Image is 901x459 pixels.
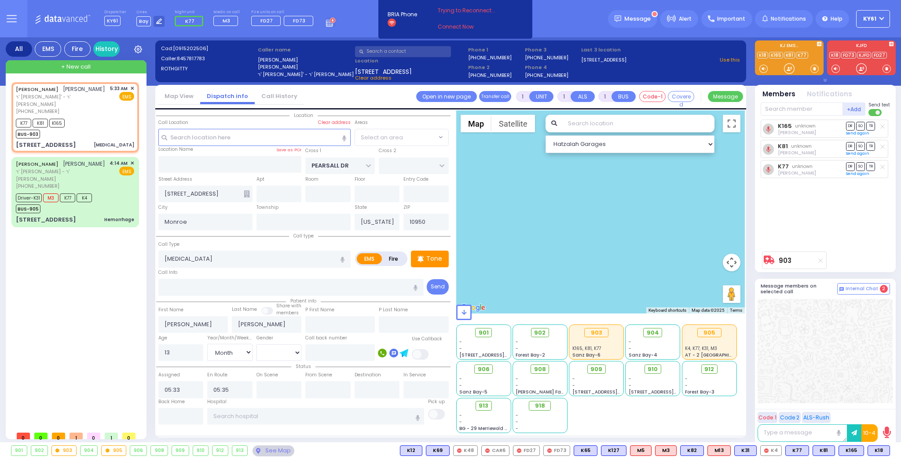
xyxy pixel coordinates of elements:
[571,91,595,102] button: ALS
[355,119,368,126] label: Areas
[827,44,896,50] label: KJFD
[517,448,521,453] img: red-radio-icon.svg
[16,204,40,213] span: BUS-905
[276,302,301,309] small: Share with
[685,389,714,395] span: Forest Bay-3
[778,143,788,149] a: K81
[778,123,792,129] a: K165
[276,147,301,153] label: Save as POI
[77,193,92,202] span: K4
[796,52,808,58] a: K77
[63,85,105,93] span: [PERSON_NAME]
[459,389,487,395] span: Sanz Bay-5
[158,146,193,153] label: Location Name
[16,168,106,182] span: ר' [PERSON_NAME] - ר' [PERSON_NAME]
[31,446,48,455] div: 902
[562,115,714,132] input: Search location
[16,141,76,149] div: [STREET_ADDRESS]
[655,445,677,456] div: M3
[758,412,777,423] button: Code 1
[529,91,553,102] button: UNIT
[785,445,809,456] div: BLS
[629,339,631,345] span: -
[458,302,487,313] a: Open this area in Google Maps (opens a new window)
[572,389,656,395] span: [STREET_ADDRESS][PERSON_NAME]
[16,108,59,115] span: [PHONE_NUMBER]
[256,372,278,379] label: On Scene
[16,193,42,202] span: Driver-K31
[136,10,165,15] label: Lines
[459,375,462,382] span: -
[379,306,408,313] label: P Last Name
[525,64,579,71] span: Phone 4
[802,412,831,423] button: ALS-Rush
[200,92,255,100] a: Dispatch info
[305,335,347,342] label: Call back number
[778,129,816,136] span: Yossi Greenfeld
[761,102,843,116] input: Search member
[136,16,151,26] span: Bay
[685,352,750,358] span: AT - 2 [GEOGRAPHIC_DATA]
[400,445,422,456] div: BLS
[11,446,27,455] div: 901
[478,365,490,374] span: 906
[232,306,257,313] label: Last Name
[723,285,740,303] button: Drag Pegman onto the map to open Street View
[795,123,816,129] span: unknown
[403,204,410,211] label: ZIP
[734,445,757,456] div: BLS
[839,445,864,456] div: K165
[355,176,365,183] label: Floor
[16,182,59,189] span: [PHONE_NUMBER]
[130,85,134,92] span: ✕
[52,446,76,455] div: 903
[70,433,83,439] span: 1
[846,142,855,150] span: DR
[685,345,717,352] span: K4, K77, K31, M3
[104,16,121,26] span: KY61
[572,352,601,358] span: Sanz Bay-6
[629,389,712,395] span: [STREET_ADDRESS][PERSON_NAME]
[513,445,540,456] div: FD27
[110,85,128,92] span: 5:33 AM
[355,57,465,65] label: Location
[468,72,512,78] label: [PHONE_NUMBER]
[734,445,757,456] div: K31
[624,15,651,23] span: Message
[355,74,392,81] span: Clear address
[590,365,602,374] span: 909
[837,283,890,295] button: Internal Chat 2
[668,91,694,102] button: Covered
[289,233,318,239] span: Call type
[755,44,824,50] label: KJ EMS...
[679,15,692,23] span: Alert
[426,254,442,263] p: Tone
[457,448,461,453] img: red-radio-icon.svg
[158,204,168,211] label: City
[60,193,75,202] span: K77
[459,339,462,345] span: -
[260,17,273,24] span: FD27
[212,446,228,455] div: 912
[130,446,147,455] div: 906
[831,15,842,23] span: Help
[866,162,875,171] span: TR
[130,160,134,167] span: ✕
[779,257,791,264] a: 903
[16,119,31,127] span: K77
[158,269,177,276] label: Call Info
[173,45,208,52] span: [0915202506]
[17,433,30,439] span: 0
[161,45,255,52] label: Cad:
[412,335,442,342] label: Use Callback
[861,424,878,442] button: 10-4
[381,253,406,264] label: Fire
[516,389,568,395] span: [PERSON_NAME] Farm
[403,372,426,379] label: In Service
[547,448,552,453] img: red-radio-icon.svg
[305,372,332,379] label: From Scene
[305,176,319,183] label: Room
[584,328,608,338] div: 903
[648,365,658,374] span: 910
[760,445,782,456] div: K4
